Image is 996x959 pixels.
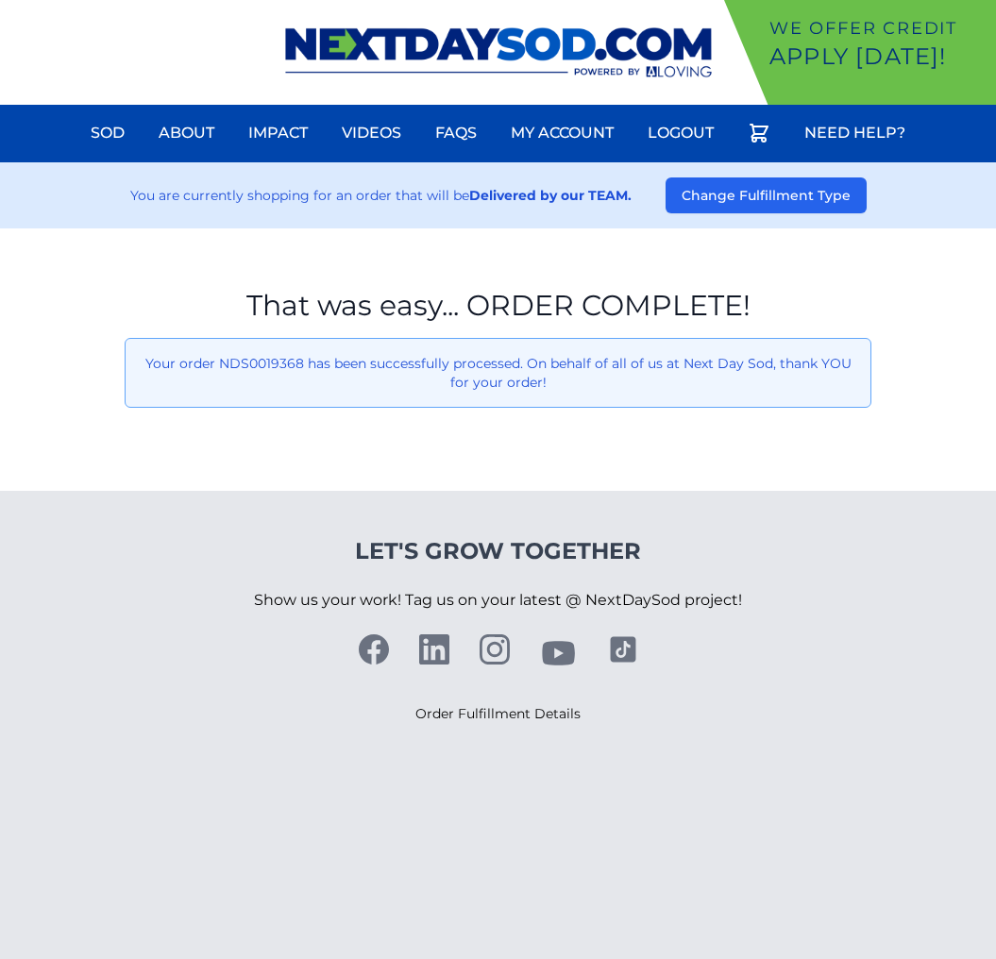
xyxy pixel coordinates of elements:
a: Logout [636,110,725,156]
p: Show us your work! Tag us on your latest @ NextDaySod project! [254,566,742,634]
a: Order Fulfillment Details [415,705,581,722]
button: Change Fulfillment Type [666,177,867,213]
a: Impact [237,110,319,156]
a: Sod [79,110,136,156]
a: My Account [499,110,625,156]
a: FAQs [424,110,488,156]
p: Your order NDS0019368 has been successfully processed. On behalf of all of us at Next Day Sod, th... [141,354,855,392]
h4: Let's Grow Together [254,536,742,566]
p: We offer Credit [769,15,988,42]
a: About [147,110,226,156]
strong: Delivered by our TEAM. [469,187,632,204]
h1: That was easy... ORDER COMPLETE! [125,289,871,323]
p: Apply [DATE]! [769,42,988,72]
a: Videos [330,110,413,156]
a: Need Help? [793,110,917,156]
